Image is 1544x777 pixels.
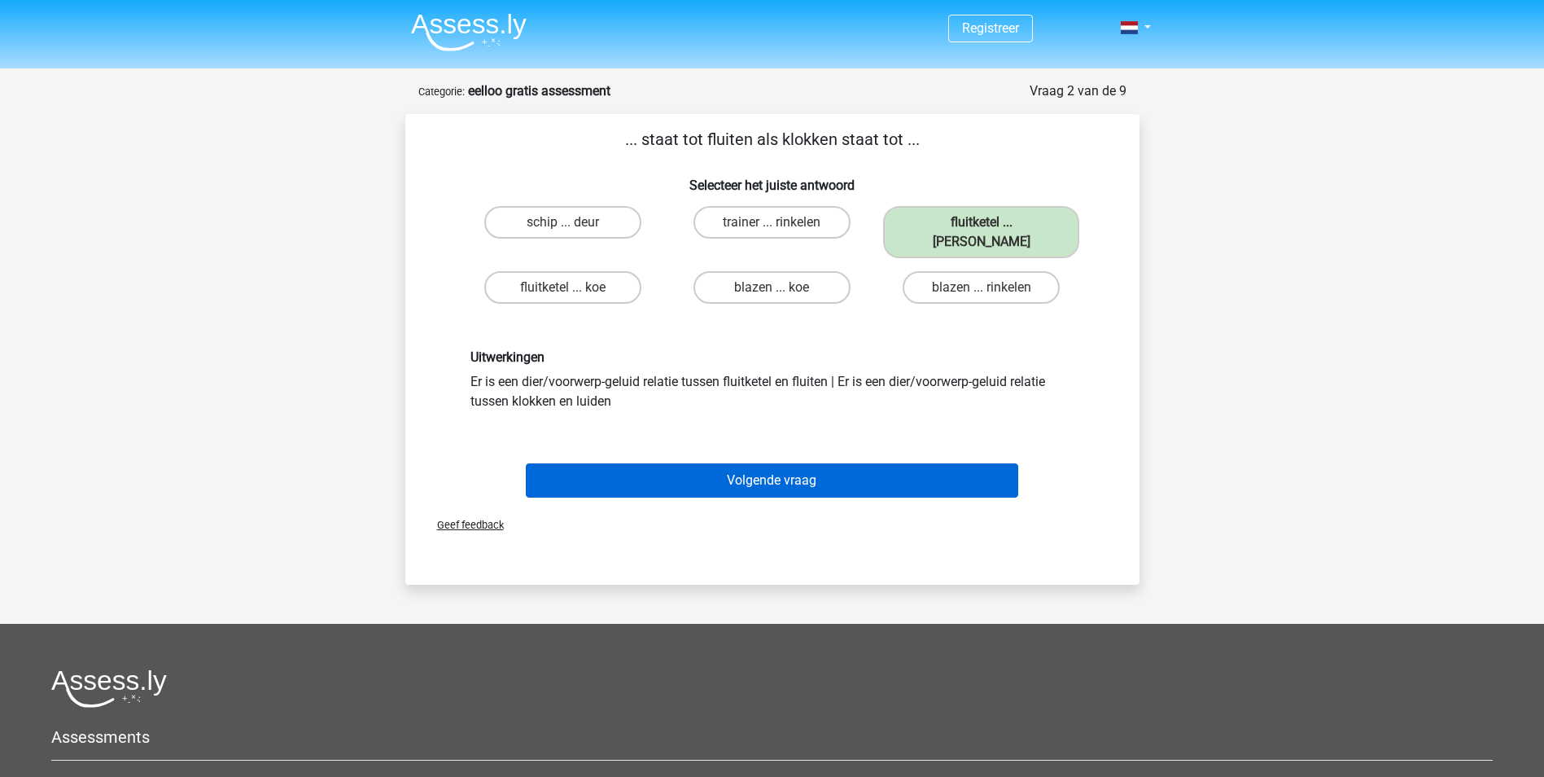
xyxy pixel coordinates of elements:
[470,349,1074,365] h6: Uitwerkingen
[51,727,1493,747] h5: Assessments
[962,20,1019,36] a: Registreer
[693,271,851,304] label: blazen ... koe
[693,206,851,239] label: trainer ... rinkelen
[468,83,610,99] strong: eelloo gratis assessment
[411,13,527,51] img: Assessly
[484,271,641,304] label: fluitketel ... koe
[418,86,465,98] small: Categorie:
[431,165,1113,193] h6: Selecteer het juiste antwoord
[484,206,641,239] label: schip ... deur
[51,669,167,708] img: Assessly logo
[883,206,1079,258] label: fluitketel ... [PERSON_NAME]
[526,463,1018,498] button: Volgende vraag
[458,349,1087,410] div: Er is een dier/voorwerp-geluid relatie tussen fluitketel en fluiten | Er is een dier/voorwerp-gel...
[431,127,1113,151] p: ... staat tot fluiten als klokken staat tot ...
[424,519,504,531] span: Geef feedback
[1030,81,1126,101] div: Vraag 2 van de 9
[903,271,1060,304] label: blazen ... rinkelen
